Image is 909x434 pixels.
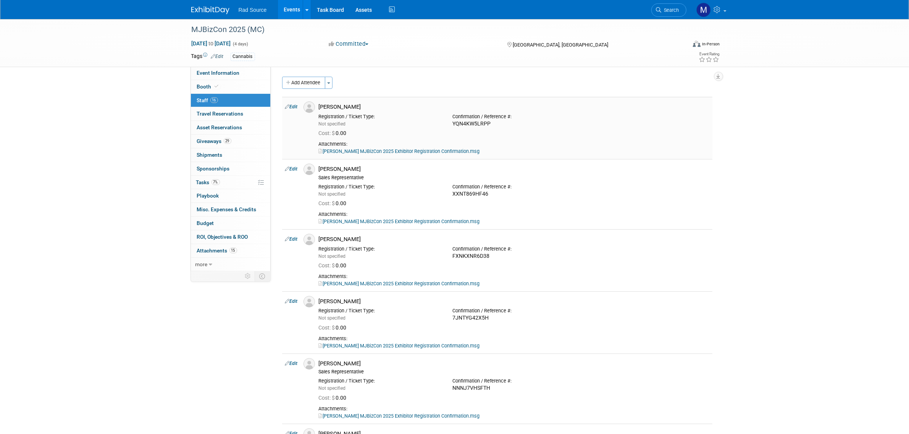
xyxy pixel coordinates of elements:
[453,114,575,120] div: Confirmation / Reference #:
[696,3,711,17] img: Melissa Conboy
[319,406,709,412] div: Attachments:
[662,7,679,13] span: Search
[191,176,270,189] a: Tasks7%
[702,41,720,47] div: In-Person
[319,254,346,259] span: Not specified
[319,141,709,147] div: Attachments:
[319,184,441,190] div: Registration / Ticket Type:
[453,121,575,127] div: YQN4KW5LRPP
[189,23,675,37] div: MJBizCon 2025 (MC)
[319,103,709,111] div: [PERSON_NAME]
[304,101,315,113] img: Associate-Profile-5.png
[197,234,248,240] span: ROI, Objectives & ROO
[319,219,480,224] a: [PERSON_NAME] MJBizCon 2025 Exhibitor Registration Confirmation.msg
[191,244,270,257] a: Attachments15
[453,378,575,384] div: Confirmation / Reference #:
[319,130,336,136] span: Cost: $
[212,179,220,185] span: 7%
[197,97,218,103] span: Staff
[191,52,224,61] td: Tags
[215,84,219,88] i: Booth reservation complete
[195,261,208,267] span: more
[197,138,231,144] span: Giveaways
[453,385,575,392] div: NNNJ7VHSFTH
[453,308,575,314] div: Confirmation / Reference #:
[319,325,336,331] span: Cost: $
[191,162,270,175] a: Sponsorships
[304,234,315,245] img: Associate-Profile-5.png
[319,200,350,206] span: 0.00
[319,395,350,401] span: 0.00
[211,54,224,59] a: Edit
[319,315,346,321] span: Not specified
[319,166,709,173] div: [PERSON_NAME]
[319,130,350,136] span: 0.00
[319,114,441,120] div: Registration / Ticket Type:
[319,386,346,391] span: Not specified
[208,40,215,47] span: to
[319,236,709,243] div: [PERSON_NAME]
[197,152,223,158] span: Shipments
[191,40,231,47] span: [DATE] [DATE]
[191,121,270,134] a: Asset Reservations
[285,236,298,242] a: Edit
[453,191,575,198] div: XXNT869HF46
[319,369,709,375] div: Sales Representative
[197,220,214,226] span: Budget
[319,148,480,154] a: [PERSON_NAME] MJBizCon 2025 Exhibitor Registration Confirmation.msg
[197,124,242,130] span: Asset Reservations
[285,166,298,172] a: Edit
[319,336,709,342] div: Attachments:
[232,42,249,47] span: (4 days)
[191,6,229,14] img: ExhibitDay
[197,70,240,76] span: Event Information
[319,211,709,217] div: Attachments:
[319,200,336,206] span: Cost: $
[453,246,575,252] div: Confirmation / Reference #:
[319,262,350,268] span: 0.00
[453,253,575,260] div: FXNKXNR6D38
[191,148,270,162] a: Shipments
[285,361,298,366] a: Edit
[191,258,270,271] a: more
[229,248,237,253] span: 15
[282,77,325,89] button: Add Attendee
[304,296,315,307] img: Associate-Profile-5.png
[319,262,336,268] span: Cost: $
[191,107,270,121] a: Travel Reservations
[319,413,480,419] a: [PERSON_NAME] MJBizCon 2025 Exhibitor Registration Confirmation.msg
[285,104,298,109] a: Edit
[453,315,575,321] div: 7JNTYG42X5H
[197,206,257,212] span: Misc. Expenses & Credits
[191,189,270,203] a: Playbook
[231,53,255,61] div: Cannabis
[319,325,350,331] span: 0.00
[304,358,315,370] img: Associate-Profile-5.png
[693,41,701,47] img: Format-Inperson.png
[453,184,575,190] div: Confirmation / Reference #:
[191,94,270,107] a: Staff16
[319,395,336,401] span: Cost: $
[197,248,237,254] span: Attachments
[224,138,231,144] span: 29
[197,111,244,117] span: Travel Reservations
[191,203,270,216] a: Misc. Expenses & Credits
[210,97,218,103] span: 16
[191,66,270,80] a: Event Information
[197,84,220,90] span: Booth
[641,40,720,51] div: Event Format
[255,271,270,281] td: Toggle Event Tabs
[197,193,219,199] span: Playbook
[197,166,230,172] span: Sponsorships
[319,308,441,314] div: Registration / Ticket Type:
[699,52,719,56] div: Event Rating
[319,298,709,305] div: [PERSON_NAME]
[326,40,371,48] button: Committed
[319,121,346,127] span: Not specified
[239,7,267,13] span: Rad Source
[304,164,315,175] img: Associate-Profile-5.png
[196,179,220,185] span: Tasks
[319,273,709,280] div: Attachments:
[319,378,441,384] div: Registration / Ticket Type:
[285,299,298,304] a: Edit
